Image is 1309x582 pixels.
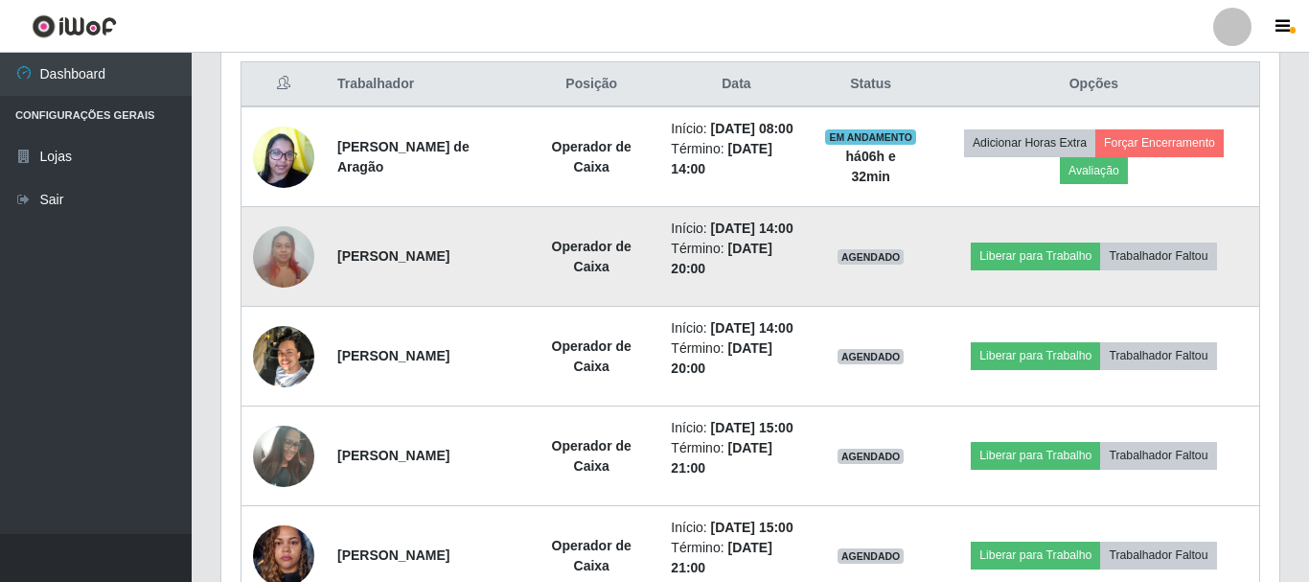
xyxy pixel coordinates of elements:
[253,116,314,198] img: 1632390182177.jpeg
[32,14,117,38] img: CoreUI Logo
[671,219,801,239] li: Início:
[971,442,1100,469] button: Liberar para Trabalho
[711,121,793,136] time: [DATE] 08:00
[1100,442,1216,469] button: Trabalhador Faltou
[659,62,813,107] th: Data
[552,338,632,374] strong: Operador de Caixa
[838,249,905,265] span: AGENDADO
[964,129,1095,156] button: Adicionar Horas Extra
[671,318,801,338] li: Início:
[671,338,801,379] li: Término:
[929,62,1260,107] th: Opções
[1100,342,1216,369] button: Trabalhador Faltou
[337,348,449,363] strong: [PERSON_NAME]
[523,62,659,107] th: Posição
[552,438,632,474] strong: Operador de Caixa
[671,438,801,478] li: Término:
[671,538,801,578] li: Término:
[671,418,801,438] li: Início:
[253,315,314,397] img: 1725217718320.jpeg
[838,349,905,364] span: AGENDADO
[813,62,928,107] th: Status
[671,119,801,139] li: Início:
[971,243,1100,269] button: Liberar para Trabalho
[1100,542,1216,569] button: Trabalhador Faltou
[337,248,449,264] strong: [PERSON_NAME]
[838,548,905,564] span: AGENDADO
[711,420,793,435] time: [DATE] 15:00
[1095,129,1224,156] button: Forçar Encerramento
[711,320,793,336] time: [DATE] 14:00
[846,149,896,184] strong: há 06 h e 32 min
[337,448,449,463] strong: [PERSON_NAME]
[337,139,470,175] strong: [PERSON_NAME] de Aragão
[671,239,801,279] li: Término:
[253,216,314,297] img: 1722880664865.jpeg
[552,239,632,274] strong: Operador de Caixa
[971,342,1100,369] button: Liberar para Trabalho
[326,62,523,107] th: Trabalhador
[971,542,1100,569] button: Liberar para Trabalho
[838,449,905,464] span: AGENDADO
[337,547,449,563] strong: [PERSON_NAME]
[825,129,916,145] span: EM ANDAMENTO
[671,139,801,179] li: Término:
[1060,157,1128,184] button: Avaliação
[711,520,793,535] time: [DATE] 15:00
[1100,243,1216,269] button: Trabalhador Faltou
[711,221,793,236] time: [DATE] 14:00
[552,139,632,175] strong: Operador de Caixa
[253,414,314,498] img: 1725135374051.jpeg
[671,518,801,538] li: Início:
[552,538,632,573] strong: Operador de Caixa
